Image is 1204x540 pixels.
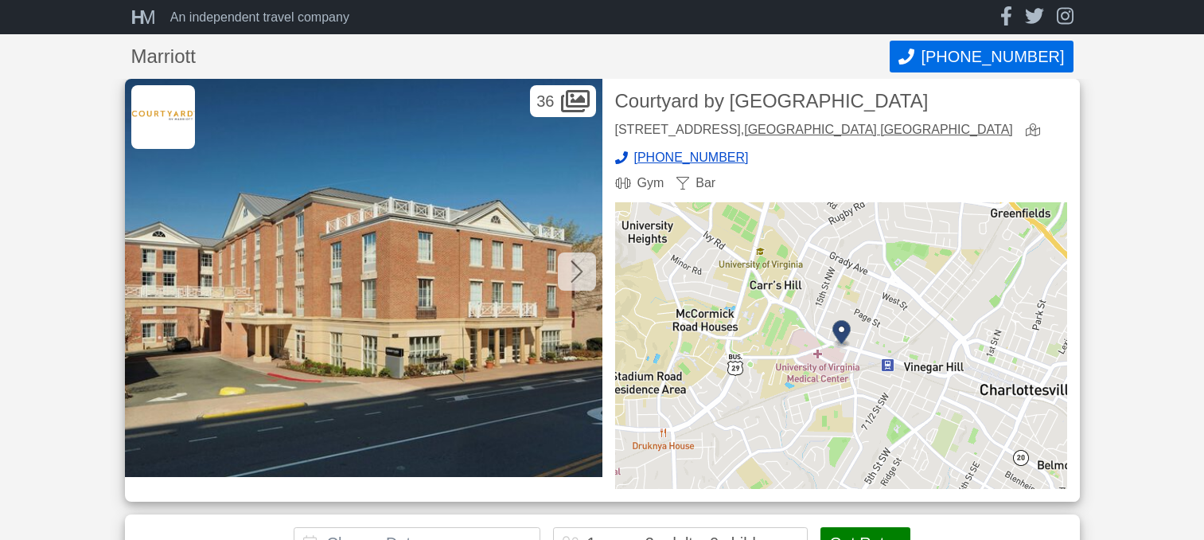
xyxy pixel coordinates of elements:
[140,6,151,28] span: M
[530,85,595,117] div: 36
[676,177,715,190] div: Bar
[125,79,602,477] img: Featured
[634,151,749,164] span: [PHONE_NUMBER]
[1026,123,1046,139] a: view map
[744,123,1013,136] a: [GEOGRAPHIC_DATA] [GEOGRAPHIC_DATA]
[131,6,140,28] span: H
[131,85,195,149] img: Marriott
[615,202,1067,489] img: map
[170,11,349,24] div: An independent travel company
[921,48,1064,66] span: [PHONE_NUMBER]
[131,47,890,66] h1: Marriott
[890,41,1073,72] button: Call
[1000,6,1012,28] a: facebook
[131,8,164,27] a: HM
[615,123,1013,139] div: [STREET_ADDRESS],
[615,92,1067,111] h2: Courtyard by [GEOGRAPHIC_DATA]
[615,177,664,190] div: Gym
[1025,6,1044,28] a: twitter
[1057,6,1073,28] a: instagram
